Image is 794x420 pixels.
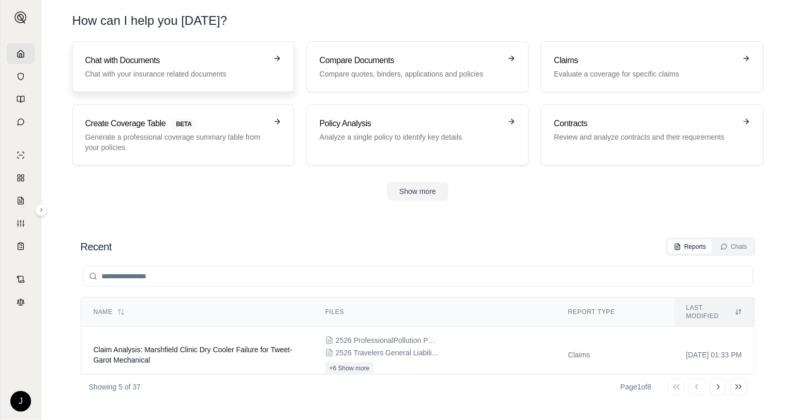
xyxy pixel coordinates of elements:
p: Review and analyze contracts and their requirements [554,132,736,142]
p: Analyze a single policy to identify key details [320,132,501,142]
a: ClaimsEvaluate a coverage for specific claims [541,41,763,92]
p: Evaluate a coverage for specific claims [554,69,736,79]
div: J [10,391,31,412]
a: Chat [7,112,35,132]
div: Last modified [686,304,742,320]
th: Files [313,297,556,327]
div: Reports [674,243,706,251]
a: Legal Search Engine [7,292,35,312]
th: Report Type [556,297,673,327]
p: Compare quotes, binders, applications and policies [320,69,501,79]
div: Name [94,308,301,316]
a: Coverage Table [7,236,35,257]
a: Single Policy [7,145,35,166]
p: Generate a professional coverage summary table from your policies. [85,132,267,153]
h3: Contracts [554,117,736,130]
button: Reports [668,239,712,254]
a: Policy Comparisons [7,168,35,188]
a: ContractsReview and analyze contracts and their requirements [541,104,763,166]
button: Chats [714,239,753,254]
span: Claim Analysis: Marshfield Clinic Dry Cooler Failure for Tweet-Garot Mechanical [94,346,293,364]
a: Compare DocumentsCompare quotes, binders, applications and policies [307,41,529,92]
div: Chats [721,243,747,251]
h3: Create Coverage Table [85,117,267,130]
a: Create Coverage TableBETAGenerate a professional coverage summary table from your policies. [72,104,294,166]
h1: How can I help you [DATE]? [72,12,763,29]
div: Page 1 of 8 [621,382,652,392]
button: Show more [387,182,448,201]
h3: Policy Analysis [320,117,501,130]
a: Contract Analysis [7,269,35,290]
p: Showing 5 of 37 [89,382,141,392]
a: Policy AnalysisAnalyze a single policy to identify key details [307,104,529,166]
button: Expand sidebar [35,204,48,216]
button: Expand sidebar [10,7,31,28]
a: Chat with DocumentsChat with your insurance related documents [72,41,294,92]
img: Expand sidebar [14,11,27,24]
a: Documents Vault [7,66,35,87]
a: Claim Coverage [7,190,35,211]
a: Prompt Library [7,89,35,110]
h3: Chat with Documents [85,54,267,67]
td: [DATE] 01:33 PM [674,327,755,383]
span: BETA [170,118,198,130]
span: 2526 ProfessionalPollution POLICY.pdf [336,335,439,346]
a: Custom Report [7,213,35,234]
h2: Recent [81,239,112,254]
h3: Claims [554,54,736,67]
a: Home [7,43,35,64]
h3: Compare Documents [320,54,501,67]
p: Chat with your insurance related documents [85,69,267,79]
span: 2526 Travelers General Liability Policy.pdf [336,348,439,358]
td: Claims [556,327,673,383]
button: +6 Show more [325,362,374,374]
